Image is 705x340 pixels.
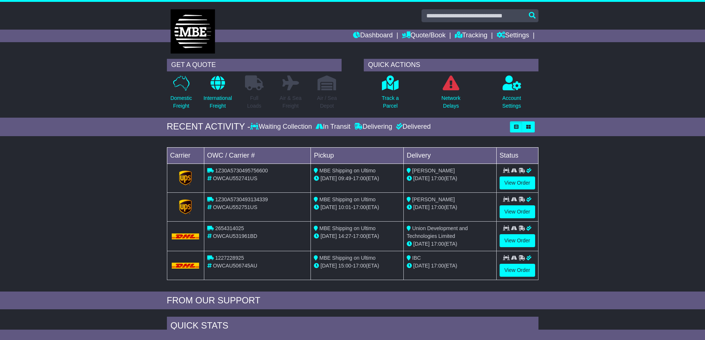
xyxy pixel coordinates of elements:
[245,94,263,110] p: Full Loads
[320,233,337,239] span: [DATE]
[364,59,538,71] div: QUICK ACTIONS
[431,175,444,181] span: 17:00
[431,204,444,210] span: 17:00
[311,147,404,164] td: Pickup
[442,94,460,110] p: Network Delays
[500,176,535,189] a: View Order
[353,175,366,181] span: 17:00
[314,175,400,182] div: - (ETA)
[502,94,521,110] p: Account Settings
[338,175,351,181] span: 09:49
[500,234,535,247] a: View Order
[320,204,337,210] span: [DATE]
[320,263,337,269] span: [DATE]
[403,147,496,164] td: Delivery
[496,147,538,164] td: Status
[407,175,493,182] div: (ETA)
[412,255,421,261] span: IBC
[215,196,268,202] span: 1Z30A5730493134339
[319,168,376,174] span: MBE Shipping on Ultimo
[353,263,366,269] span: 17:00
[314,232,400,240] div: - (ETA)
[167,59,342,71] div: GET A QUOTE
[215,225,244,231] span: 2654314025
[179,199,192,214] img: GetCarrierServiceLogo
[319,255,376,261] span: MBE Shipping on Ultimo
[317,94,337,110] p: Air / Sea Depot
[172,233,199,239] img: DHL.png
[167,317,538,337] div: Quick Stats
[431,241,444,247] span: 17:00
[213,233,257,239] span: OWCAU531961BD
[431,263,444,269] span: 17:00
[280,94,302,110] p: Air & Sea Freight
[204,147,311,164] td: OWC / Carrier #
[497,30,529,42] a: Settings
[172,263,199,269] img: DHL.png
[407,240,493,248] div: (ETA)
[167,147,204,164] td: Carrier
[179,171,192,185] img: GetCarrierServiceLogo
[407,203,493,211] div: (ETA)
[413,241,430,247] span: [DATE]
[250,123,313,131] div: Waiting Collection
[319,225,376,231] span: MBE Shipping on Ultimo
[338,263,351,269] span: 15:00
[412,196,455,202] span: [PERSON_NAME]
[413,204,430,210] span: [DATE]
[394,123,431,131] div: Delivered
[213,204,257,210] span: OWCAU552751US
[338,204,351,210] span: 10:01
[204,94,232,110] p: International Freight
[215,255,244,261] span: 1227228925
[381,75,399,114] a: Track aParcel
[319,196,376,202] span: MBE Shipping on Ultimo
[402,30,446,42] a: Quote/Book
[213,263,257,269] span: OWCAU506745AU
[314,262,400,270] div: - (ETA)
[203,75,232,114] a: InternationalFreight
[353,30,393,42] a: Dashboard
[170,75,192,114] a: DomesticFreight
[441,75,461,114] a: NetworkDelays
[167,295,538,306] div: FROM OUR SUPPORT
[213,175,257,181] span: OWCAU552741US
[314,203,400,211] div: - (ETA)
[338,233,351,239] span: 14:27
[413,263,430,269] span: [DATE]
[502,75,521,114] a: AccountSettings
[170,94,192,110] p: Domestic Freight
[215,168,268,174] span: 1Z30A5730495756600
[407,225,468,239] span: Union Development and Technologies Limited
[314,123,352,131] div: In Transit
[455,30,487,42] a: Tracking
[412,168,455,174] span: [PERSON_NAME]
[413,175,430,181] span: [DATE]
[167,121,251,132] div: RECENT ACTIVITY -
[500,264,535,277] a: View Order
[352,123,394,131] div: Delivering
[382,94,399,110] p: Track a Parcel
[320,175,337,181] span: [DATE]
[407,262,493,270] div: (ETA)
[353,204,366,210] span: 17:00
[500,205,535,218] a: View Order
[353,233,366,239] span: 17:00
